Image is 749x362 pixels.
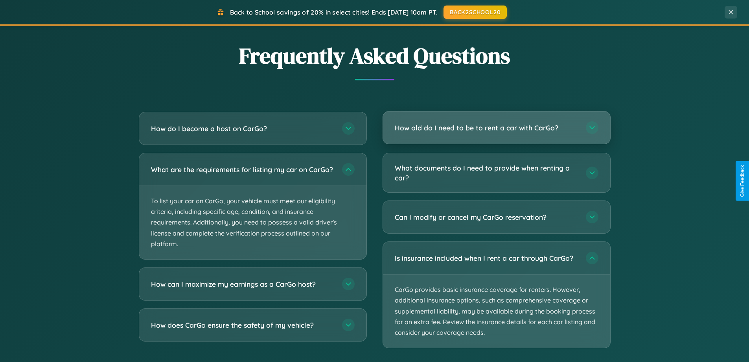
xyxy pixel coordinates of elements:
h3: Can I modify or cancel my CarGo reservation? [395,212,578,222]
p: To list your car on CarGo, your vehicle must meet our eligibility criteria, including specific ag... [139,186,366,259]
div: Give Feedback [740,165,745,197]
h3: Is insurance included when I rent a car through CarGo? [395,253,578,263]
h2: Frequently Asked Questions [139,41,611,71]
p: CarGo provides basic insurance coverage for renters. However, additional insurance options, such ... [383,275,610,348]
h3: How old do I need to be to rent a car with CarGo? [395,123,578,133]
button: BACK2SCHOOL20 [444,6,507,19]
h3: How do I become a host on CarGo? [151,124,334,134]
span: Back to School savings of 20% in select cities! Ends [DATE] 10am PT. [230,8,438,16]
h3: How can I maximize my earnings as a CarGo host? [151,279,334,289]
h3: How does CarGo ensure the safety of my vehicle? [151,320,334,330]
h3: What documents do I need to provide when renting a car? [395,163,578,182]
h3: What are the requirements for listing my car on CarGo? [151,165,334,175]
